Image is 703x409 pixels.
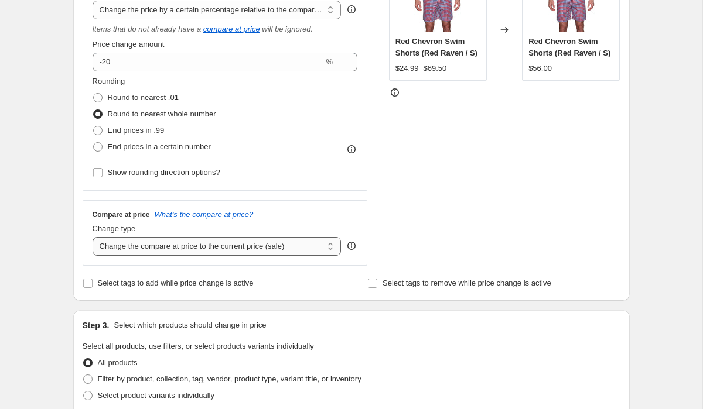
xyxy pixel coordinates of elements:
span: Red Chevron Swim Shorts (Red Raven / S) [395,37,477,57]
i: Items that do not already have a [93,25,202,33]
div: $56.00 [528,63,552,74]
button: compare at price [203,25,260,33]
div: help [346,240,357,252]
span: Rounding [93,77,125,85]
span: End prices in .99 [108,126,165,135]
span: Filter by product, collection, tag, vendor, product type, variant title, or inventory [98,374,361,383]
span: Red Chevron Swim Shorts (Red Raven / S) [528,37,610,57]
i: will be ignored. [262,25,313,33]
span: % [326,57,333,66]
span: Change type [93,224,136,233]
h3: Compare at price [93,210,150,219]
span: End prices in a certain number [108,142,211,151]
input: -20 [93,53,324,71]
strike: $69.50 [424,63,447,74]
p: Select which products should change in price [114,319,266,331]
button: What's the compare at price? [155,210,254,219]
span: Price change amount [93,40,165,49]
span: Select product variants individually [98,391,214,400]
span: Show rounding direction options? [108,168,220,177]
span: Select tags to add while price change is active [98,279,254,287]
div: help [346,4,357,15]
h2: Step 3. [83,319,110,331]
span: Round to nearest .01 [108,93,179,102]
span: Round to nearest whole number [108,109,216,118]
div: $24.99 [395,63,419,74]
span: Select tags to remove while price change is active [383,279,551,287]
span: All products [98,358,138,367]
span: Select all products, use filters, or select products variants individually [83,342,314,350]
